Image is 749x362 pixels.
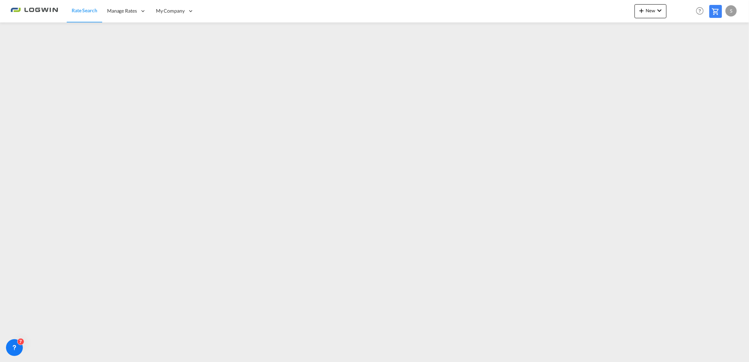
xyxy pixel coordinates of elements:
[637,8,664,13] span: New
[637,6,646,15] md-icon: icon-plus 400-fg
[11,3,58,19] img: 2761ae10d95411efa20a1f5e0282d2d7.png
[72,7,97,13] span: Rate Search
[725,5,737,16] div: S
[107,7,137,14] span: Manage Rates
[655,6,664,15] md-icon: icon-chevron-down
[156,7,185,14] span: My Company
[635,4,666,18] button: icon-plus 400-fgNewicon-chevron-down
[694,5,709,18] div: Help
[694,5,706,17] span: Help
